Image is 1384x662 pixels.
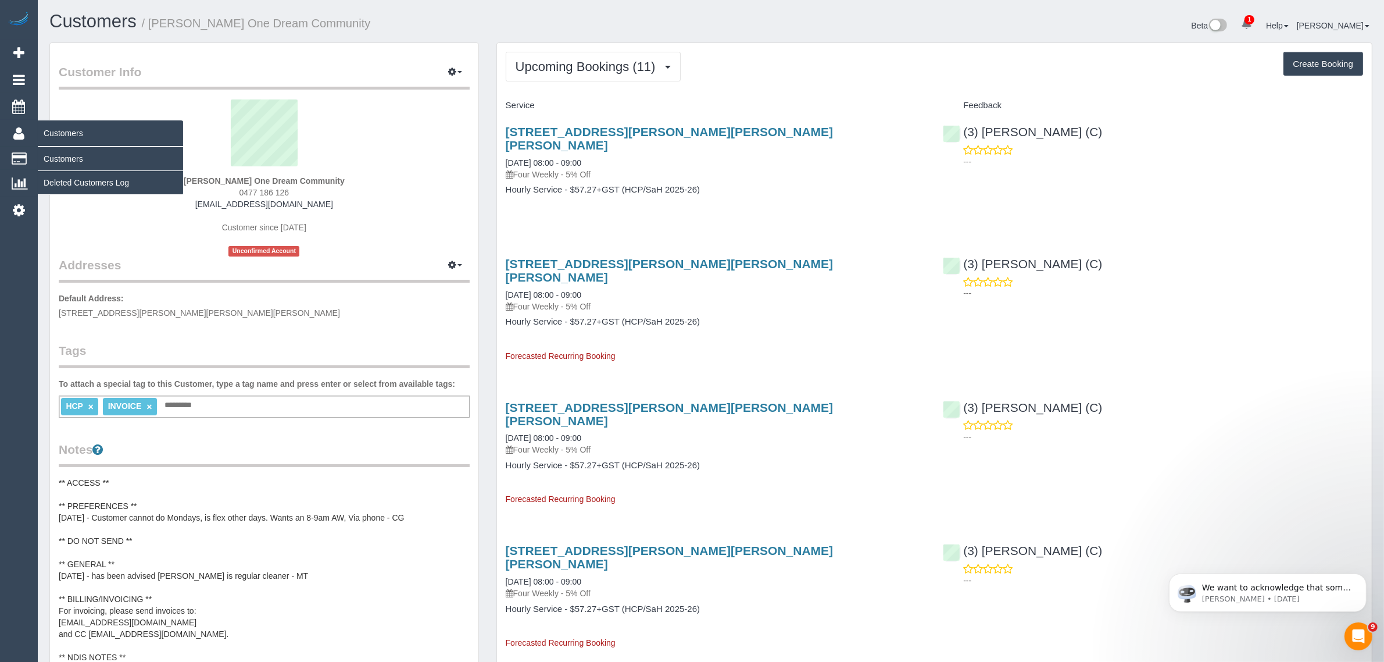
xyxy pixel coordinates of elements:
h4: Hourly Service - $57.27+GST (HCP/SaH 2025-26) [506,185,926,195]
p: Four Weekly - 5% Off [506,588,926,599]
a: Beta [1192,21,1228,30]
p: Four Weekly - 5% Off [506,301,926,312]
ul: Customers [38,147,183,195]
label: To attach a special tag to this Customer, type a tag name and press enter or select from availabl... [59,378,455,390]
span: Unconfirmed Account [228,246,299,256]
h4: Service [506,101,926,111]
a: × [88,402,94,412]
h4: Feedback [943,101,1363,111]
h4: Hourly Service - $57.27+GST (HCP/SaH 2025-26) [506,317,926,327]
p: --- [963,431,1363,443]
label: Default Address: [59,293,124,304]
a: [PERSON_NAME] [1297,21,1369,30]
strong: [PERSON_NAME] One Dream Community [184,176,345,186]
a: [STREET_ADDRESS][PERSON_NAME][PERSON_NAME][PERSON_NAME] [506,401,834,428]
span: We want to acknowledge that some users may be experiencing lag or slower performance in our softw... [51,34,200,193]
span: Forecasted Recurring Booking [506,638,616,647]
iframe: Intercom live chat [1344,622,1372,650]
a: Customers [38,147,183,170]
a: (3) [PERSON_NAME] (C) [943,125,1102,138]
iframe: Intercom notifications message [1151,549,1384,631]
span: Forecasted Recurring Booking [506,494,616,504]
p: --- [963,156,1363,168]
a: [EMAIL_ADDRESS][DOMAIN_NAME] [195,200,333,209]
a: (3) [PERSON_NAME] (C) [943,257,1102,271]
a: × [146,402,152,412]
span: 1 [1244,15,1254,24]
legend: Tags [59,342,470,368]
p: --- [963,287,1363,299]
span: 0477 186 126 [239,188,289,197]
legend: Customer Info [59,63,470,90]
span: Customer since [DATE] [222,223,306,232]
a: [STREET_ADDRESS][PERSON_NAME][PERSON_NAME][PERSON_NAME] [506,125,834,152]
legend: Notes [59,441,470,467]
small: / [PERSON_NAME] One Dream Community [142,17,371,30]
a: [DATE] 08:00 - 09:00 [506,290,581,300]
a: Help [1266,21,1289,30]
a: 1 [1235,12,1258,37]
a: [DATE] 08:00 - 09:00 [506,433,581,443]
a: [STREET_ADDRESS][PERSON_NAME][PERSON_NAME][PERSON_NAME] [506,257,834,284]
h4: Hourly Service - $57.27+GST (HCP/SaH 2025-26) [506,461,926,471]
span: Customers [38,120,183,147]
p: --- [963,575,1363,586]
a: [STREET_ADDRESS][PERSON_NAME][PERSON_NAME][PERSON_NAME] [506,544,834,571]
button: Create Booking [1283,52,1363,76]
a: (3) [PERSON_NAME] (C) [943,544,1102,557]
span: [STREET_ADDRESS][PERSON_NAME][PERSON_NAME][PERSON_NAME] [59,308,340,318]
span: Forecasted Recurring Booking [506,351,616,361]
span: 9 [1368,622,1378,632]
a: (3) [PERSON_NAME] (C) [943,401,1102,414]
img: New interface [1208,19,1227,34]
span: INVOICE [108,401,142,411]
span: Upcoming Bookings (11) [516,59,661,74]
img: Automaid Logo [7,12,30,28]
button: Upcoming Bookings (11) [506,52,681,81]
a: Customers [49,11,137,31]
a: [DATE] 08:00 - 09:00 [506,577,581,586]
span: HCP [66,401,83,411]
h4: Hourly Service - $57.27+GST (HCP/SaH 2025-26) [506,604,926,614]
p: Four Weekly - 5% Off [506,169,926,180]
a: Deleted Customers Log [38,171,183,194]
p: Four Weekly - 5% Off [506,444,926,455]
a: [DATE] 08:00 - 09:00 [506,158,581,168]
p: Message from Ellie, sent 2d ago [51,45,201,55]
